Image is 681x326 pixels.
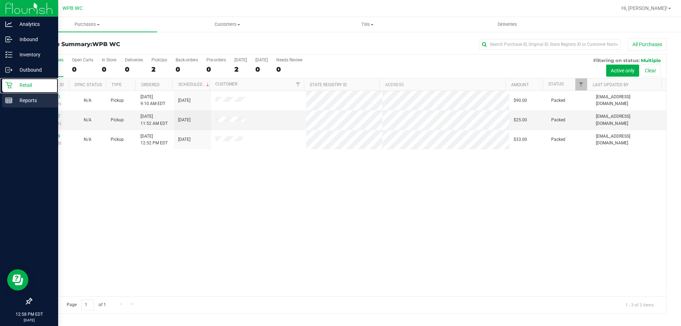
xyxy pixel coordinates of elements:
[72,65,93,73] div: 0
[125,65,143,73] div: 0
[514,136,527,143] span: $33.00
[548,82,564,87] a: Status
[111,117,124,123] span: Pickup
[596,94,662,107] span: [EMAIL_ADDRESS][DOMAIN_NAME]
[12,20,55,28] p: Analytics
[151,65,167,73] div: 2
[17,21,157,28] span: Purchases
[276,65,303,73] div: 0
[255,57,268,62] div: [DATE]
[215,82,237,87] a: Customer
[479,39,621,50] input: Search Purchase ID, Original ID, State Registry ID or Customer Name...
[40,114,60,119] a: 11822567
[640,65,661,77] button: Clear
[5,36,12,43] inline-svg: Inbound
[176,57,198,62] div: Back-orders
[178,136,190,143] span: [DATE]
[61,299,112,310] span: Page of 1
[111,97,124,104] span: Pickup
[12,50,55,59] p: Inventory
[292,78,304,90] a: Filter
[84,97,92,104] button: N/A
[206,57,226,62] div: Pre-orders
[178,117,190,123] span: [DATE]
[17,17,157,32] a: Purchases
[12,66,55,74] p: Outbound
[3,311,55,317] p: 12:58 PM EDT
[111,136,124,143] span: Pickup
[5,66,12,73] inline-svg: Outbound
[84,117,92,123] button: N/A
[157,21,297,28] span: Customers
[111,82,122,87] a: Type
[551,97,565,104] span: Packed
[255,65,268,73] div: 0
[84,137,92,142] span: Not Applicable
[234,65,247,73] div: 2
[5,97,12,104] inline-svg: Reports
[488,21,527,28] span: Deliveries
[3,317,55,323] p: [DATE]
[151,57,167,62] div: PickUps
[551,136,565,143] span: Packed
[575,78,587,90] a: Filter
[178,82,211,87] a: Scheduled
[5,82,12,89] inline-svg: Retail
[628,38,667,50] button: All Purchases
[62,5,83,11] span: WPB WC
[437,17,577,32] a: Deliveries
[5,21,12,28] inline-svg: Analytics
[593,57,640,63] span: Filtering on status:
[84,117,92,122] span: Not Applicable
[621,5,668,11] span: Hi, [PERSON_NAME]!
[514,117,527,123] span: $25.00
[140,133,168,147] span: [DATE] 12:52 PM EDT
[12,35,55,44] p: Inbound
[234,57,247,62] div: [DATE]
[380,78,505,91] th: Address
[7,269,28,291] iframe: Resource center
[596,133,662,147] span: [EMAIL_ADDRESS][DOMAIN_NAME]
[40,134,60,139] a: 11822979
[641,57,661,63] span: Multiple
[298,21,437,28] span: Tills
[157,17,297,32] a: Customers
[102,65,116,73] div: 0
[297,17,437,32] a: Tills
[12,96,55,105] p: Reports
[72,57,93,62] div: Open Carts
[141,82,160,87] a: Ordered
[551,117,565,123] span: Packed
[178,97,190,104] span: [DATE]
[84,98,92,103] span: Not Applicable
[102,57,116,62] div: In Store
[140,113,168,127] span: [DATE] 11:52 AM EDT
[74,82,102,87] a: Sync Status
[5,51,12,58] inline-svg: Inventory
[12,81,55,89] p: Retail
[125,57,143,62] div: Deliveries
[606,65,639,77] button: Active only
[593,82,629,87] a: Last Updated By
[276,57,303,62] div: Needs Review
[92,41,120,48] span: WPB WC
[176,65,198,73] div: 0
[40,94,60,99] a: 11821503
[596,113,662,127] span: [EMAIL_ADDRESS][DOMAIN_NAME]
[206,65,226,73] div: 0
[140,94,165,107] span: [DATE] 9:10 AM EDT
[84,136,92,143] button: N/A
[310,82,347,87] a: State Registry ID
[514,97,527,104] span: $90.00
[81,299,94,310] input: 1
[620,299,659,310] span: 1 - 3 of 3 items
[31,41,243,48] h3: Purchase Summary:
[511,82,529,87] a: Amount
